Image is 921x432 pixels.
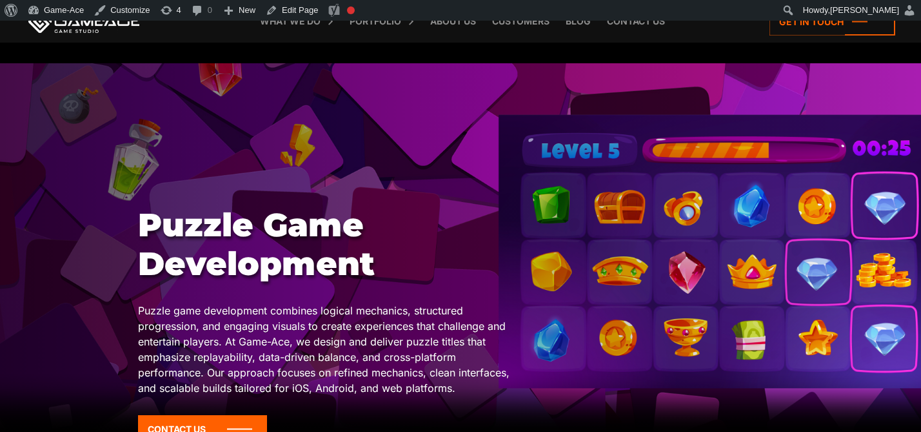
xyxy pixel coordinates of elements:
span: [PERSON_NAME] [830,5,899,15]
a: Get in touch [769,8,895,36]
h1: Puzzle Game Development [138,206,525,283]
div: Focus keyphrase not set [347,6,355,14]
p: Puzzle game development combines logical mechanics, structured progression, and engaging visuals ... [138,303,525,396]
